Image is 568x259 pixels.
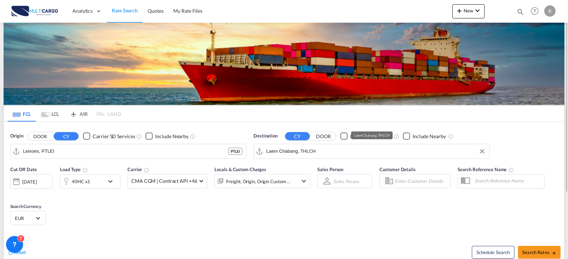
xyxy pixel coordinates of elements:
[144,167,149,173] md-icon: The selected Trucker/Carrierwill be displayed in the rate results If the rates are from another f...
[14,213,42,223] md-select: Select Currency: € EUREuro
[60,174,120,188] div: 40HC x1icon-chevron-down
[354,131,390,139] div: Laem Chabang, THLCH
[22,179,37,185] div: [DATE]
[155,133,189,140] div: Include Nearby
[311,132,336,140] button: DOOR
[214,174,310,188] div: Freight Origin Origin Custom Factory Stuffingicon-chevron-down
[395,176,448,186] input: Enter Customer Details
[10,204,41,209] span: Search Currency
[64,106,93,122] md-tab-item: AIR
[340,133,392,140] md-checkbox: Checkbox No Ink
[127,167,149,172] span: Carrier
[72,7,93,15] span: Analytics
[93,133,135,140] div: Carrier SD Services
[23,146,228,157] input: Search by Port
[529,5,541,17] span: Help
[11,3,59,19] img: 82db67801a5411eeacfdbd8acfa81e61.png
[458,167,514,172] span: Search Reference Name
[522,249,556,255] span: Search Rates
[473,6,482,15] md-icon: icon-chevron-down
[317,167,343,172] span: Sales Person
[72,176,90,186] div: 40HC x1
[4,23,564,105] img: LCL+%26+FCL+BACKGROUND.png
[228,148,242,155] div: PTLEI
[266,146,486,157] input: Search by Port
[455,6,464,15] md-icon: icon-plus 400-fg
[28,132,53,140] button: DOOR
[36,106,64,122] md-tab-item: LCL
[14,249,26,255] span: Reset
[136,134,142,139] md-icon: Unchecked: Search for CY (Container Yard) services for all selected carriers.Checked : Search for...
[173,8,202,14] span: My Rate Files
[455,8,482,13] span: New
[448,134,454,139] md-icon: Unchecked: Ignores neighbouring ports when fetching rates.Checked : Includes neighbouring ports w...
[551,250,556,255] md-icon: icon-arrow-right
[544,5,556,17] div: R
[403,133,446,140] md-checkbox: Checkbox No Ink
[529,5,544,18] div: Help
[285,132,310,140] button: CY
[60,167,88,172] span: Load Type
[333,176,360,186] md-select: Sales Person
[82,167,88,173] md-icon: icon-information-outline
[517,8,524,18] div: icon-magnify
[477,146,487,157] button: Clear Input
[146,133,189,140] md-checkbox: Checkbox No Ink
[517,8,524,16] md-icon: icon-magnify
[11,144,246,158] md-input-container: Leixoes, PTLEI
[7,249,26,257] div: icon-refreshReset
[131,178,197,185] span: CMA CGM | Contract API +46
[106,177,118,186] md-icon: icon-chevron-down
[394,134,399,139] md-icon: Unchecked: Search for CY (Container Yard) services for all selected carriers.Checked : Search for...
[471,175,544,186] input: Search Reference Name
[7,249,14,256] md-icon: icon-refresh
[10,174,53,189] div: [DATE]
[214,167,266,172] span: Locals & Custom Charges
[253,133,278,140] span: Destination
[190,134,196,139] md-icon: Unchecked: Ignores neighbouring ports when fetching rates.Checked : Includes neighbouring ports w...
[69,110,78,115] md-icon: icon-airplane
[112,7,138,13] span: Rate Search
[10,167,37,172] span: Cut Off Date
[518,246,561,259] button: Search Ratesicon-arrow-right
[472,246,514,259] button: Note: By default Schedule search will only considerorigin ports, destination ports and cut off da...
[83,133,135,140] md-checkbox: Checkbox No Ink
[300,177,308,185] md-icon: icon-chevron-down
[10,133,23,140] span: Origin
[413,133,446,140] div: Include Nearby
[7,106,36,122] md-tab-item: FCL
[15,215,35,221] span: EUR
[148,8,163,14] span: Quotes
[508,167,514,173] md-icon: Your search will be saved by the below given name
[54,132,78,140] button: CY
[10,188,16,198] md-datepicker: Select
[254,144,489,158] md-input-container: Laem Chabang, THLCH
[452,4,485,18] button: icon-plus 400-fgNewicon-chevron-down
[7,106,121,122] md-pagination-wrapper: Use the left and right arrow keys to navigate between tabs
[379,167,415,172] span: Customer Details
[350,133,392,140] div: Carrier SD Services
[226,176,291,186] div: Freight Origin Origin Custom Factory Stuffing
